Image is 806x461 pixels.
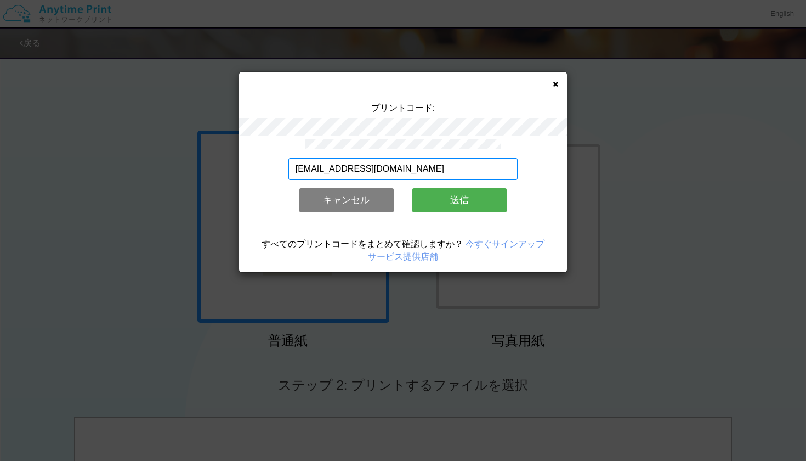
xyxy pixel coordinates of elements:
[412,188,507,212] button: 送信
[371,103,435,113] span: プリントコード:
[262,239,463,249] span: すべてのプリントコードをまとめて確認しますか？
[299,188,394,212] button: キャンセル
[368,252,438,261] a: サービス提供店舗
[466,239,544,249] a: 今すぐサインアップ
[288,158,518,180] input: メールアドレス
